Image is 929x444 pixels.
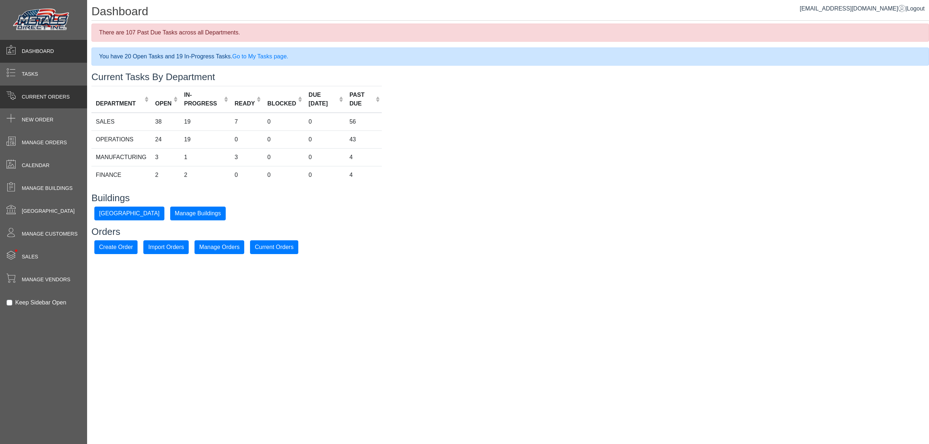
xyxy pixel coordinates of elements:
label: Keep Sidebar Open [15,298,66,307]
td: 2 [151,166,180,184]
td: 0 [304,148,345,166]
h3: Buildings [91,192,929,204]
td: 0 [263,166,304,184]
td: MANUFACTURING [91,148,151,166]
h3: Orders [91,226,929,237]
span: • [7,239,25,262]
td: 2 [180,166,230,184]
a: Create Order [94,244,138,250]
td: FINANCE [91,166,151,184]
div: There are 107 Past Due Tasks across all Departments. [91,24,929,42]
span: Current Orders [22,93,70,101]
div: BLOCKED [267,99,296,108]
a: Manage Orders [195,244,244,250]
span: [GEOGRAPHIC_DATA] [22,207,75,215]
td: 4 [345,148,382,166]
td: 7 [230,113,263,131]
span: Manage Buildings [22,184,73,192]
a: Current Orders [250,244,298,250]
td: SALES [91,113,151,131]
td: 0 [304,113,345,131]
a: Manage Buildings [170,210,226,216]
div: PAST DUE [349,91,374,108]
div: READY [234,99,255,108]
td: 0 [263,130,304,148]
span: Tasks [22,70,38,78]
td: 0 [263,113,304,131]
span: Manage Orders [22,139,67,146]
td: 19 [180,113,230,131]
div: DUE [DATE] [308,91,337,108]
div: IN-PROGRESS [184,91,222,108]
td: 4 [345,166,382,184]
div: You have 20 Open Tasks and 19 In-Progress Tasks. [91,47,929,66]
button: Manage Buildings [170,207,226,220]
td: 0 [304,166,345,184]
a: [GEOGRAPHIC_DATA] [94,210,164,216]
td: 38 [151,113,180,131]
div: OPEN [155,99,172,108]
td: 3 [151,148,180,166]
button: Current Orders [250,240,298,254]
td: 19 [180,130,230,148]
td: 0 [263,148,304,166]
td: 3 [230,148,263,166]
img: Metals Direct Inc Logo [11,7,73,33]
a: [EMAIL_ADDRESS][DOMAIN_NAME] [800,5,905,12]
h3: Current Tasks By Department [91,71,929,83]
span: Dashboard [22,47,54,55]
span: New Order [22,116,53,124]
span: Logout [907,5,925,12]
td: 1 [180,148,230,166]
td: 0 [230,130,263,148]
td: 0 [230,166,263,184]
button: Create Order [94,240,138,254]
button: Import Orders [143,240,189,254]
button: Manage Orders [195,240,244,254]
td: 43 [345,130,382,148]
button: [GEOGRAPHIC_DATA] [94,207,164,220]
span: Sales [22,253,38,261]
a: Import Orders [143,244,189,250]
td: 0 [304,130,345,148]
td: 56 [345,113,382,131]
a: Go to My Tasks page. [232,53,288,59]
td: 24 [151,130,180,148]
td: OPERATIONS [91,130,151,148]
div: DEPARTMENT [96,99,143,108]
span: Manage Customers [22,230,78,238]
div: | [800,4,925,13]
h1: Dashboard [91,4,929,21]
span: Calendar [22,162,49,169]
span: Manage Vendors [22,276,70,283]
